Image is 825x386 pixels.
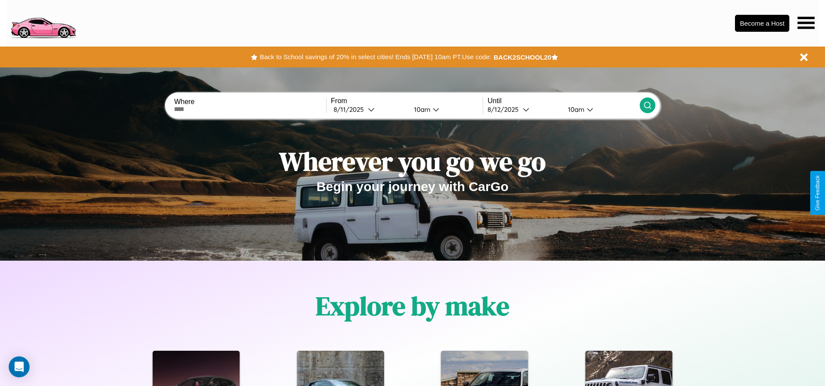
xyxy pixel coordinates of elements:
[410,105,433,114] div: 10am
[331,105,407,114] button: 8/11/2025
[561,105,640,114] button: 10am
[407,105,483,114] button: 10am
[815,175,821,211] div: Give Feedback
[494,54,551,61] b: BACK2SCHOOL20
[257,51,493,63] button: Back to School savings of 20% in select cities! Ends [DATE] 10am PT.Use code:
[331,97,483,105] label: From
[334,105,368,114] div: 8 / 11 / 2025
[174,98,326,106] label: Where
[316,288,509,324] h1: Explore by make
[488,97,639,105] label: Until
[488,105,523,114] div: 8 / 12 / 2025
[735,15,789,32] button: Become a Host
[9,356,30,377] div: Open Intercom Messenger
[564,105,587,114] div: 10am
[7,4,80,40] img: logo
